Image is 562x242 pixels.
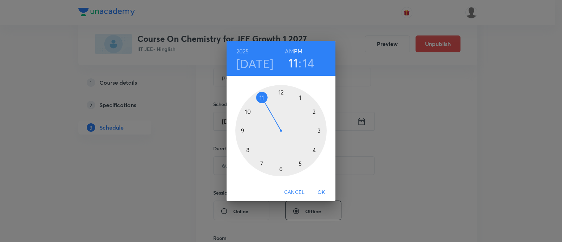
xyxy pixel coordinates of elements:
[236,46,249,56] button: 2025
[299,55,301,70] h3: :
[294,46,302,56] button: PM
[236,56,274,71] button: [DATE]
[285,46,294,56] button: AM
[313,188,330,197] span: OK
[288,55,298,70] button: 11
[303,55,314,70] button: 14
[281,186,307,199] button: Cancel
[284,188,305,197] span: Cancel
[310,186,333,199] button: OK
